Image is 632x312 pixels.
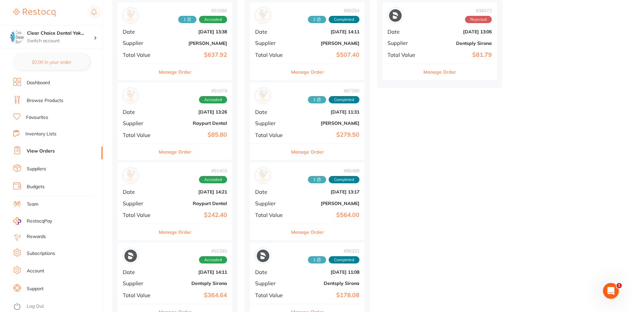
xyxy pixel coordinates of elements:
span: Supplier [387,40,420,46]
b: Raypurt Dental [161,121,227,126]
b: [DATE] 13:26 [161,109,227,115]
div: Raypurt Dental#91679AcceptedDate[DATE] 13:26SupplierRaypurt DentalTotal Value$85.80Manage Order [117,83,232,160]
span: Total Value [387,52,420,58]
span: # 91686 [178,8,227,13]
span: Accepted [199,16,227,23]
b: $81.79 [426,52,492,58]
img: Henry Schein Halas [124,9,137,22]
span: Date [255,269,288,275]
b: [DATE] 14:11 [161,269,227,275]
span: Date [123,29,156,35]
b: $85.80 [161,131,227,138]
span: # 89294 [308,8,359,13]
b: $364.64 [161,292,227,299]
b: [DATE] 13:17 [293,189,359,194]
b: $637.92 [161,52,227,58]
b: [PERSON_NAME] [161,41,227,46]
span: Rejected [465,16,492,23]
img: Dentsply Sirona [389,9,402,22]
span: Accepted [199,256,227,263]
span: Completed [329,96,359,103]
span: Received [308,256,326,263]
span: Received [178,16,196,23]
a: Dashboard [27,80,50,86]
span: Total Value [255,132,288,138]
a: Suppliers [27,166,46,172]
b: $564.00 [293,212,359,219]
img: Dentsply Sirona [124,250,137,262]
b: Dentsply Sirona [293,281,359,286]
span: # 86488 [308,168,359,173]
a: View Orders [27,148,55,155]
span: # 38472 [465,8,492,13]
span: Received [308,16,326,23]
span: RestocqPay [27,218,52,225]
b: $279.50 [293,131,359,138]
span: Total Value [255,212,288,218]
b: $507.40 [293,52,359,58]
iframe: Intercom live chat [603,283,619,299]
button: Manage Order [159,224,191,240]
span: # 87390 [308,88,359,93]
button: Manage Order [159,64,191,80]
span: Received [308,176,326,183]
span: Date [255,29,288,35]
a: Log Out [27,303,44,310]
span: Completed [329,16,359,23]
span: Date [123,269,156,275]
b: $242.40 [161,212,227,219]
span: Supplier [123,280,156,286]
b: Raypurt Dental [161,201,227,206]
span: 1 [616,283,622,288]
h4: Clear Choice Dental Yokine [27,30,94,37]
span: Date [255,189,288,195]
span: Total Value [123,52,156,58]
span: # 91403 [199,168,227,173]
button: Manage Order [291,224,324,240]
span: # 91393 [199,248,227,254]
a: Rewards [27,233,46,240]
a: Favourites [26,114,48,121]
a: Budgets [27,184,45,190]
b: [DATE] 13:38 [161,29,227,34]
img: RestocqPay [13,217,21,225]
b: [DATE] 14:11 [293,29,359,34]
img: Clear Choice Dental Yokine [10,30,23,44]
img: Henry Schein Halas [257,89,269,102]
span: Supplier [255,120,288,126]
span: Date [123,189,156,195]
a: Support [27,286,44,292]
p: Switch account [27,38,94,44]
b: [DATE] 13:06 [426,29,492,34]
span: Supplier [255,200,288,206]
span: Supplier [255,40,288,46]
div: Henry Schein Halas#916861 AcceptedDate[DATE] 13:38Supplier[PERSON_NAME]Total Value$637.92Manage O... [117,2,232,80]
img: Adam Dental [257,9,269,22]
a: Browse Products [27,97,63,104]
b: [DATE] 11:31 [293,109,359,115]
img: Restocq Logo [13,9,55,17]
b: $178.08 [293,292,359,299]
span: Supplier [123,120,156,126]
a: Restocq Logo [13,5,55,20]
b: [PERSON_NAME] [293,201,359,206]
b: [PERSON_NAME] [293,121,359,126]
a: Team [27,201,38,208]
span: Date [123,109,156,115]
span: Date [387,29,420,35]
span: Total Value [123,292,156,298]
img: Raypurt Dental [124,169,137,182]
button: $0.00 in your order [13,54,89,70]
img: Dentsply Sirona [257,250,269,262]
button: Manage Order [291,144,324,160]
span: # 86331 [308,248,359,254]
span: Date [255,109,288,115]
span: Accepted [199,96,227,103]
span: Total Value [255,292,288,298]
button: Manage Order [423,64,456,80]
span: Total Value [255,52,288,58]
div: Raypurt Dental#91403AcceptedDate[DATE] 14:21SupplierRaypurt DentalTotal Value$242.40Manage Order [117,162,232,240]
button: Manage Order [291,64,324,80]
b: Dentsply Sirona [426,41,492,46]
span: Completed [329,256,359,263]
